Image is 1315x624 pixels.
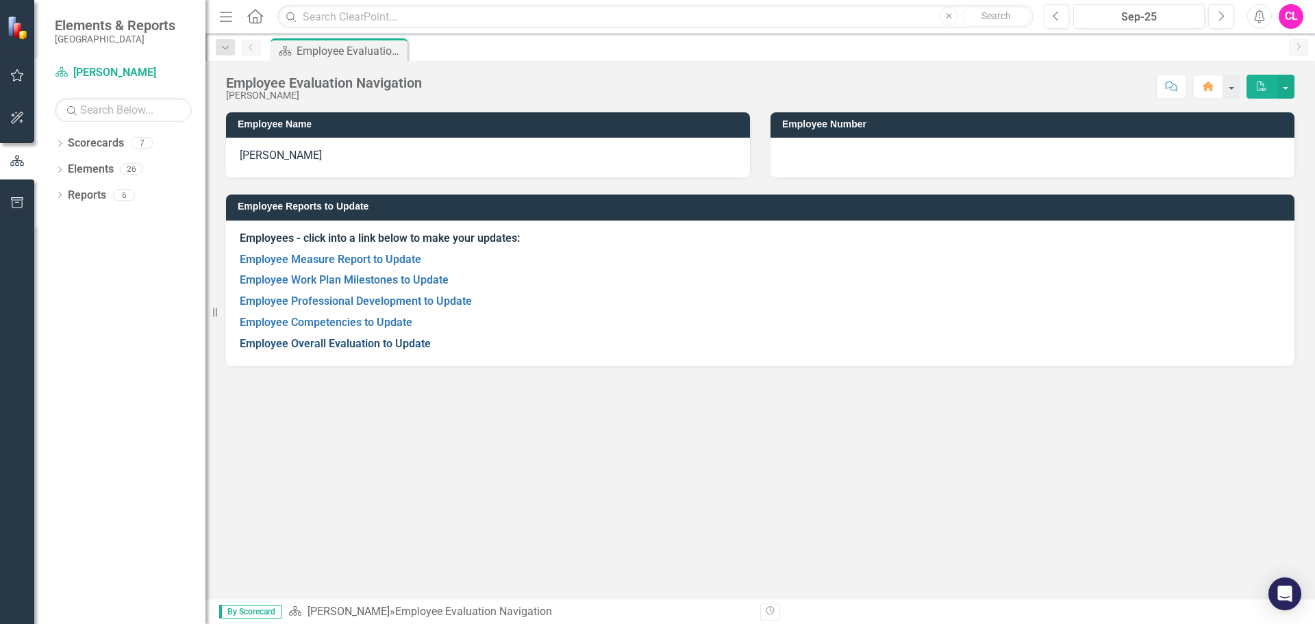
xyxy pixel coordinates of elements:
h3: Employee Reports to Update [238,201,1288,212]
a: [PERSON_NAME] [55,65,192,81]
a: Scorecards [68,136,124,151]
button: Search [962,7,1030,26]
span: Elements & Reports [55,17,175,34]
div: Employee Evaluation Navigation [226,75,422,90]
div: 7 [131,138,153,149]
div: » [288,604,750,620]
a: Reports [68,188,106,203]
a: Elements [68,162,114,177]
a: Employee Measure Report to Update [240,253,421,266]
div: 26 [121,164,142,175]
a: Employee Professional Development to Update [240,295,472,308]
strong: Employees - click into a link below to make your updates: [240,232,520,245]
span: By Scorecard [219,605,281,619]
div: Open Intercom Messenger [1268,577,1301,610]
div: Employee Evaluation Navigation [395,605,552,618]
p: [PERSON_NAME] [240,148,736,164]
div: [PERSON_NAME] [226,90,422,101]
input: Search Below... [55,98,192,122]
div: Sep-25 [1078,9,1200,25]
span: Search [981,10,1011,21]
a: Employee Overall Evaluation to Update [240,337,431,350]
img: ClearPoint Strategy [7,16,31,40]
button: Sep-25 [1073,4,1205,29]
div: 6 [113,189,135,201]
h3: Employee Number [782,119,1288,129]
h3: Employee Name [238,119,743,129]
div: Employee Evaluation Navigation [297,42,404,60]
button: CL [1279,4,1303,29]
small: [GEOGRAPHIC_DATA] [55,34,175,45]
input: Search ClearPoint... [277,5,1034,29]
a: Employee Competencies to Update [240,316,412,329]
a: Employee Work Plan Milestones to Update [240,273,449,286]
a: [PERSON_NAME] [308,605,390,618]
